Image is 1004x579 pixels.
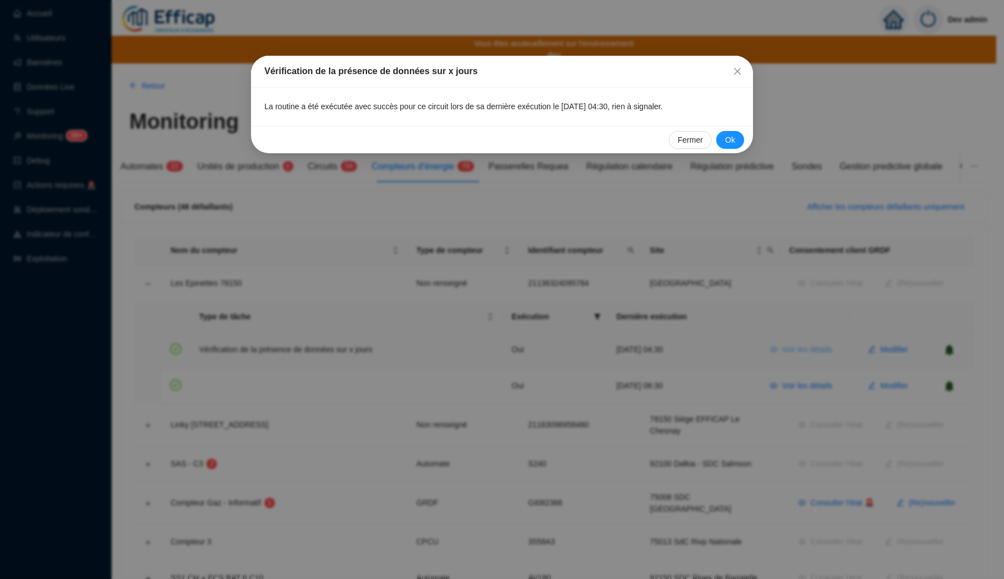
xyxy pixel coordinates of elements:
span: close [733,67,742,76]
button: Close [728,62,746,80]
span: Fermer [678,134,703,146]
span: Ok [725,134,735,146]
button: Fermer [669,131,712,149]
div: Vérification de la présence de données sur x jours [264,65,740,78]
button: Ok [716,131,744,149]
span: La routine a été exécutée avec succès pour ce circuit lors de sa dernière exécution le [DATE] 04:... [264,102,663,111]
span: Fermer [728,67,746,76]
